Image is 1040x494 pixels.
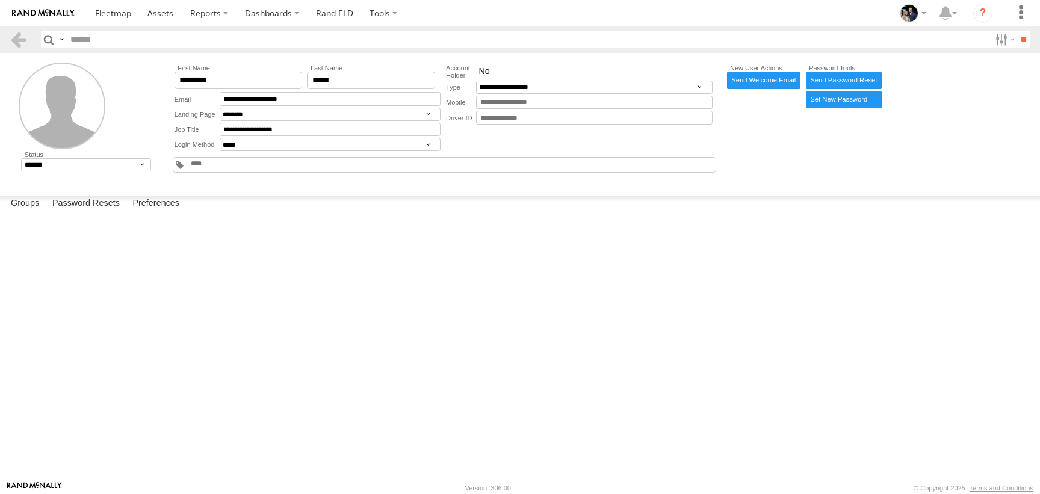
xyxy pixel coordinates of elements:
label: Driver ID [446,111,476,125]
label: Type [446,81,476,94]
label: Groups [5,196,45,212]
label: Password Resets [46,196,126,212]
label: Search Filter Options [991,31,1017,48]
div: © Copyright 2025 - [914,484,1033,492]
a: Send Welcome Email [727,72,801,89]
label: Preferences [126,196,185,212]
label: First Name [175,64,302,72]
label: Manually enter new password [806,91,882,108]
a: Terms and Conditions [970,484,1033,492]
label: Account Holder [446,64,476,79]
div: Lauren Jackson [896,4,930,22]
label: Job Title [175,123,220,137]
label: Login Method [175,138,220,151]
a: Send Password Reset [806,72,882,89]
a: Back to previous Page [10,31,27,48]
label: New User Actions [727,64,801,72]
a: Visit our Website [7,482,62,494]
label: Last Name [307,64,435,72]
span: No [478,66,489,77]
img: rand-logo.svg [12,9,75,17]
div: Version: 306.00 [465,484,511,492]
label: Password Tools [806,64,882,72]
label: Landing Page [175,108,220,121]
label: Email [175,92,220,106]
label: Search Query [57,31,66,48]
i: ? [973,4,992,23]
label: Mobile [446,96,476,110]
